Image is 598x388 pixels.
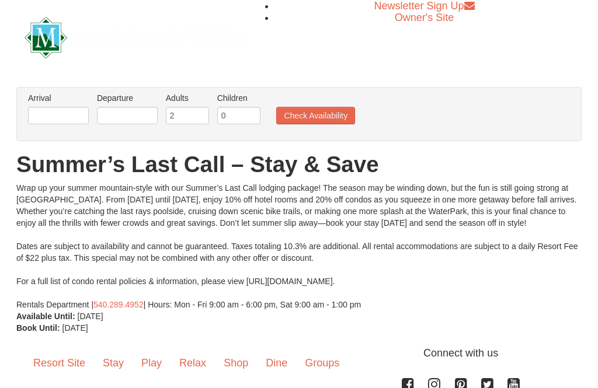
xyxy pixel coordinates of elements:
[93,300,144,309] a: 540.289.4952
[97,92,158,104] label: Departure
[171,345,215,382] a: Relax
[296,345,348,382] a: Groups
[25,345,94,382] a: Resort Site
[28,92,89,104] label: Arrival
[78,312,103,321] span: [DATE]
[16,312,75,321] strong: Available Until:
[62,323,88,333] span: [DATE]
[257,345,296,382] a: Dine
[94,345,133,382] a: Stay
[276,107,355,124] button: Check Availability
[215,345,257,382] a: Shop
[133,345,171,382] a: Play
[16,153,582,176] h1: Summer’s Last Call – Stay & Save
[16,323,60,333] strong: Book Until:
[217,92,260,104] label: Children
[16,182,582,310] div: Wrap up your summer mountain-style with our Summer’s Last Call lodging package! The season may be...
[166,92,209,104] label: Adults
[395,12,454,23] a: Owner's Site
[25,17,243,58] img: Massanutten Resort Logo
[25,22,243,50] a: Massanutten Resort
